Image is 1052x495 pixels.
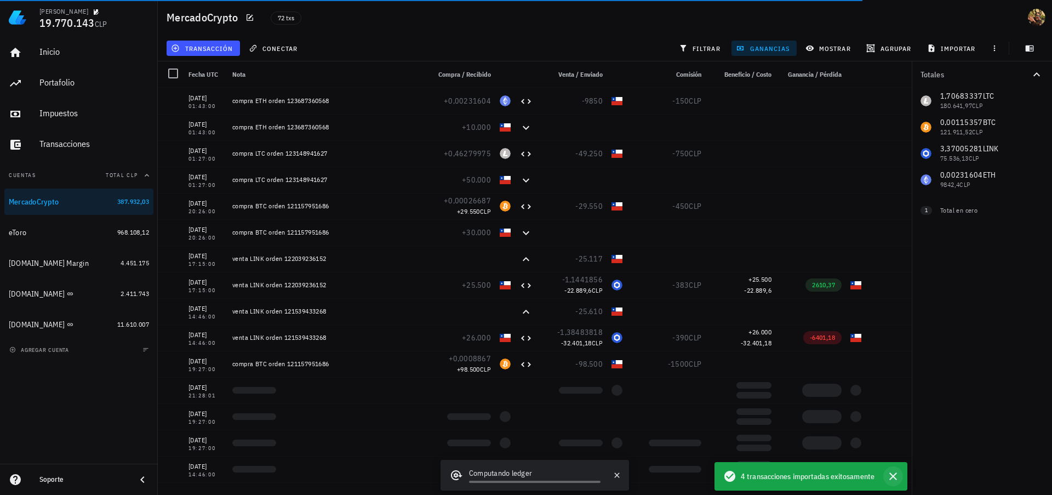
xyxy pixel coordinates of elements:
span: +25.500 [462,280,491,290]
span: 2610,37 [812,281,835,289]
div: BTC-icon [500,359,511,369]
div: Loading... [611,385,622,396]
a: [DOMAIN_NAME] Margin 4.451.175 [4,250,153,276]
span: +25.500 [748,275,771,283]
a: Inicio [4,39,153,66]
a: eToro 968.108,12 [4,219,153,246]
div: Computando ledger [469,468,601,481]
div: compra ETH orden 123687360568 [232,123,421,132]
div: Impuestos [39,108,149,118]
span: -32.401,18 [561,339,592,347]
span: +26.000 [462,333,491,343]
div: Loading... [649,466,701,473]
div: avatar [1028,9,1045,26]
div: Loading... [500,437,511,448]
div: CLP-icon [611,95,622,106]
span: 387.932,03 [117,197,149,206]
div: CLP-icon [500,332,511,343]
span: +26.000 [748,328,771,336]
span: +30.000 [462,227,491,237]
span: -32.401,18 [741,339,771,347]
span: 2.411.743 [121,289,149,298]
div: CLP-icon [611,201,622,212]
div: CLP-icon [850,332,861,343]
div: Portafolio [39,77,149,88]
span: Fecha UTC [188,70,218,78]
div: Fecha UTC [184,61,228,88]
a: Portafolio [4,70,153,96]
span: importar [929,44,976,53]
div: Loading... [559,387,603,394]
button: transacción [167,41,240,56]
div: [DATE] [188,435,224,446]
div: Loading... [447,440,491,446]
div: Loading... [780,436,842,450]
div: Loading... [780,384,842,397]
span: +29.550 [457,207,480,215]
div: 14:46:00 [188,340,224,346]
div: Loading... [611,437,622,448]
div: compra BTC orden 121157951686 [232,228,421,237]
span: 72 txs [278,12,294,24]
button: mostrar [801,41,857,56]
div: Transacciones [39,139,149,149]
div: MercadoCrypto [9,197,59,207]
div: [DOMAIN_NAME] Margin [9,259,89,268]
span: Beneficio / Costo [724,70,771,78]
span: CLP [480,207,491,215]
span: Comisión [676,70,701,78]
div: LINK-icon [611,280,622,291]
span: -383 [672,280,689,290]
div: Loading... [850,411,861,422]
div: Loading... [232,387,276,394]
span: CLP [592,286,603,294]
div: compra ETH orden 123687360568 [232,96,421,105]
div: CLP-icon [500,122,511,133]
span: -9850 [582,96,603,106]
div: Loading... [649,440,701,446]
button: ganancias [731,41,797,56]
span: CLP [95,19,107,29]
span: -150 [672,96,689,106]
span: -49.250 [575,149,603,158]
div: compra LTC orden 123148941627 [232,175,421,184]
span: +98.500 [457,365,480,373]
div: Loading... [850,437,861,448]
div: CLP-icon [500,174,511,185]
div: 19:27:00 [188,446,224,451]
span: Venta / Enviado [558,70,603,78]
div: 14:46:00 [188,314,224,320]
div: 17:15:00 [188,288,224,293]
div: Compra / Recibido [425,61,495,88]
div: [DATE] [188,251,224,261]
span: mostrar [808,44,851,53]
span: Compra / Recibido [438,70,491,78]
span: CLP [689,280,701,290]
button: agrupar [862,41,918,56]
div: Loading... [736,435,771,451]
div: compra LTC orden 123148941627 [232,149,421,158]
div: Totales [921,71,1030,78]
span: transacción [173,44,233,53]
span: CLP [689,359,701,369]
button: filtrar [674,41,727,56]
div: Nota [228,61,425,88]
div: [DATE] [188,277,224,288]
span: -98.500 [575,359,603,369]
span: CLP [592,339,603,347]
div: Loading... [500,411,511,422]
span: +0,46279975 [444,149,491,158]
div: 14:46:00 [188,472,224,477]
div: [DATE] [188,119,224,130]
div: Ganancia / Pérdida [776,61,846,88]
div: Loading... [736,461,771,477]
div: CLP-icon [500,280,511,291]
a: MercadoCrypto 387.932,03 [4,189,153,215]
span: -22.889,6 [744,286,771,294]
a: Impuestos [4,101,153,127]
img: LedgiFi [9,9,26,26]
div: venta LINK orden 122039236152 [232,254,421,263]
span: +50.000 [462,175,491,185]
div: Loading... [447,413,491,420]
div: [DATE] [188,224,224,235]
